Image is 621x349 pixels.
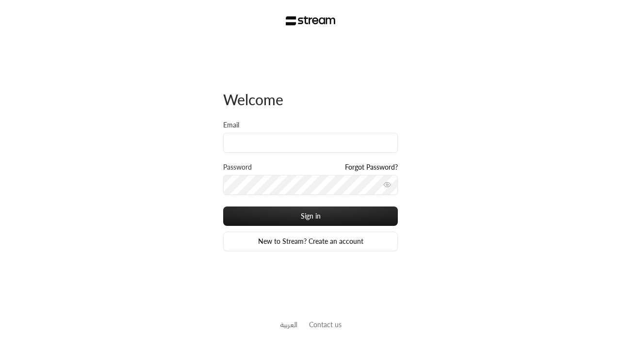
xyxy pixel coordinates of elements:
label: Email [223,120,239,130]
a: Contact us [309,320,342,329]
label: Password [223,162,252,172]
a: New to Stream? Create an account [223,232,398,251]
span: Welcome [223,91,283,108]
img: Stream Logo [286,16,336,26]
button: toggle password visibility [379,177,395,192]
button: Sign in [223,206,398,226]
a: Forgot Password? [345,162,398,172]
a: العربية [280,316,297,333]
button: Contact us [309,319,342,330]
